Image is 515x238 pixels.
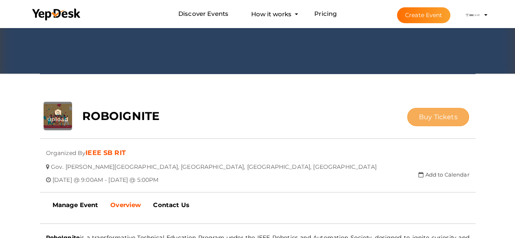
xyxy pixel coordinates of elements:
[153,201,189,209] b: Contact Us
[51,157,377,170] span: Gov. [PERSON_NAME][GEOGRAPHIC_DATA], [GEOGRAPHIC_DATA], [GEOGRAPHIC_DATA], [GEOGRAPHIC_DATA]
[419,113,458,121] span: Buy Tickets
[46,143,86,157] span: Organized By
[104,195,147,215] a: Overview
[314,7,337,22] a: Pricing
[85,149,126,157] a: IEEE SB RIT
[465,7,481,23] img: ACg8ocLqu5jM_oAeKNg0It_CuzWY7FqhiTBdQx-M6CjW58AJd_s4904=s100
[46,195,105,215] a: Manage Event
[110,201,141,209] b: Overview
[178,7,228,22] a: Discover Events
[249,7,294,22] button: How it works
[53,201,99,209] b: Manage Event
[397,7,451,23] button: Create Event
[147,195,195,215] a: Contact Us
[418,171,469,178] a: Add to Calendar
[82,109,160,123] b: ROBOIGNITE
[53,170,159,183] span: [DATE] @ 9:00AM - [DATE] @ 5:00PM
[407,108,469,126] button: Buy Tickets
